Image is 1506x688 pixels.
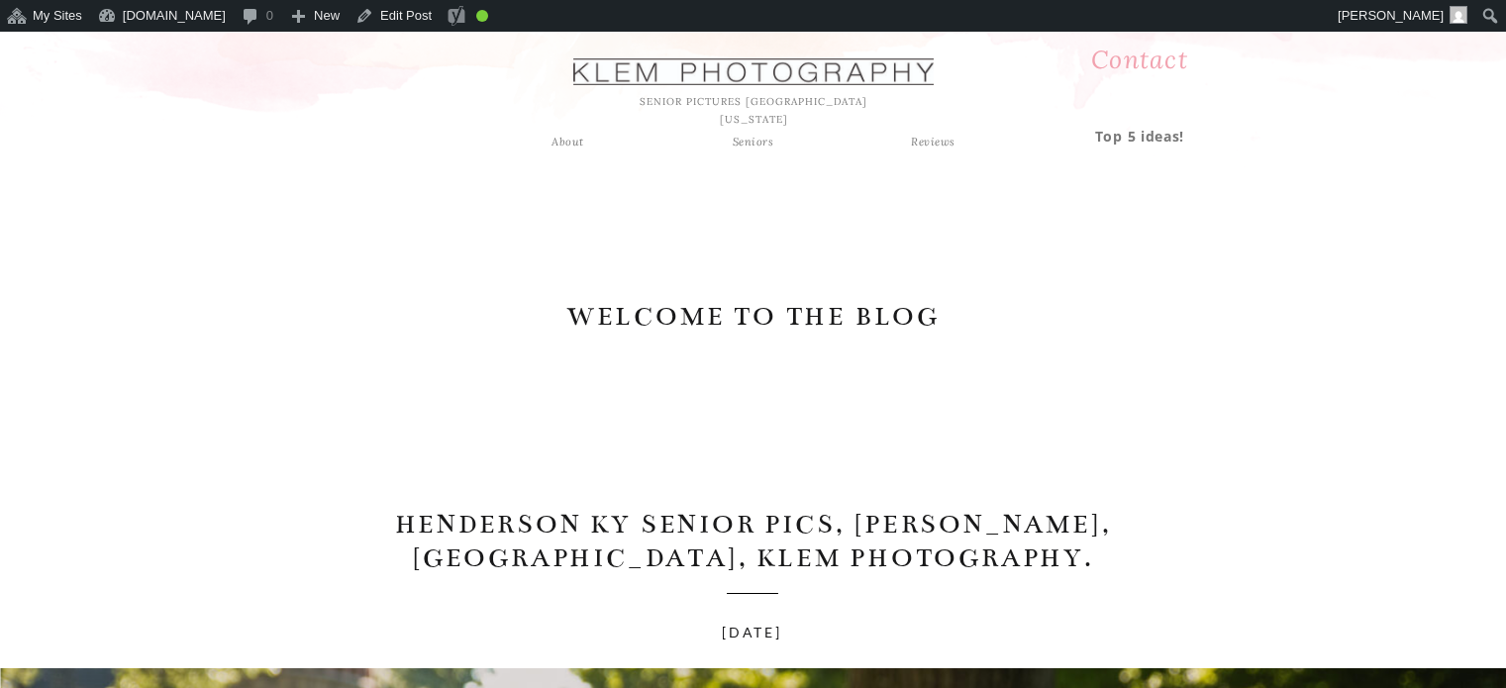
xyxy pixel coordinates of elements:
a: Seniors [718,133,789,150]
a: WELCOME TO THE BLOG [565,300,942,339]
span: [PERSON_NAME] [1338,8,1444,23]
div: Good [476,10,488,22]
a: Top 5 ideas! [1074,124,1206,143]
h3: [DATE] [605,620,900,652]
a: About [543,133,594,150]
a: Contact [1064,38,1216,85]
h1: Henderson KY Senior Pics, [PERSON_NAME], [GEOGRAPHIC_DATA], Klem Photography. [308,508,1199,574]
a: Reviews [886,133,981,150]
h1: SENIOR PICTURES [GEOGRAPHIC_DATA] [US_STATE] [625,93,883,112]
